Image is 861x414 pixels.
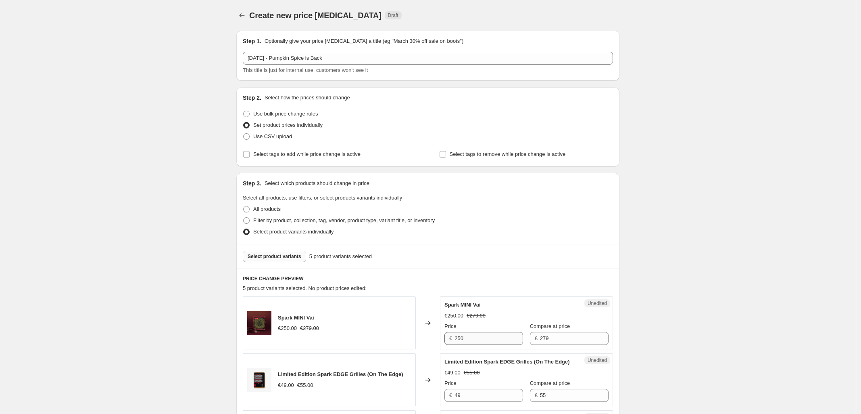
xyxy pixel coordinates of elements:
[243,67,368,73] span: This title is just for internal use, customers won't see it
[588,300,607,307] span: Unedited
[464,369,480,377] strike: €55.00
[278,371,403,377] span: Limited Edition Spark EDGE Grilles (On The Edge)
[253,151,361,157] span: Select tags to add while price change is active
[278,324,297,332] div: €250.00
[444,380,457,386] span: Price
[309,252,372,261] span: 5 product variants selected
[247,311,271,335] img: 01_dca05039-8c32-4815-999f-d7a1a500f690_80x.jpg
[588,357,607,364] span: Unedited
[243,195,402,201] span: Select all products, use filters, or select products variants individually
[444,323,457,329] span: Price
[247,368,271,392] img: 1_94072bc9-7cc4-4e0c-bfd9-48a78e462dfb_80x.jpg
[243,52,613,65] input: 30% off holiday sale
[265,179,369,187] p: Select which products should change in price
[253,111,318,117] span: Use bulk price change rules
[253,122,323,128] span: Set product prices individually
[297,381,313,389] strike: €55.00
[450,151,566,157] span: Select tags to remove while price change is active
[243,285,367,291] span: 5 product variants selected. No product prices edited:
[278,381,294,389] div: €49.00
[253,229,334,235] span: Select product variants individually
[530,323,570,329] span: Compare at price
[243,94,261,102] h2: Step 2.
[444,302,481,308] span: Spark MINI Vai
[253,217,435,223] span: Filter by product, collection, tag, vendor, product type, variant title, or inventory
[243,37,261,45] h2: Step 1.
[388,12,398,19] span: Draft
[449,335,452,341] span: €
[248,253,301,260] span: Select product variants
[243,179,261,187] h2: Step 3.
[249,11,382,20] span: Create new price [MEDICAL_DATA]
[243,251,306,262] button: Select product variants
[535,392,538,398] span: €
[253,206,281,212] span: All products
[444,369,461,377] div: €49.00
[300,324,319,332] strike: €279.00
[243,275,613,282] h6: PRICE CHANGE PREVIEW
[236,10,248,21] button: Price change jobs
[265,94,350,102] p: Select how the prices should change
[449,392,452,398] span: €
[265,37,463,45] p: Optionally give your price [MEDICAL_DATA] a title (eg "March 30% off sale on boots")
[530,380,570,386] span: Compare at price
[278,315,314,321] span: Spark MINI Vai
[535,335,538,341] span: €
[444,312,463,320] div: €250.00
[444,359,570,365] span: Limited Edition Spark EDGE Grilles (On The Edge)
[253,133,292,139] span: Use CSV upload
[467,312,486,320] strike: €279.00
